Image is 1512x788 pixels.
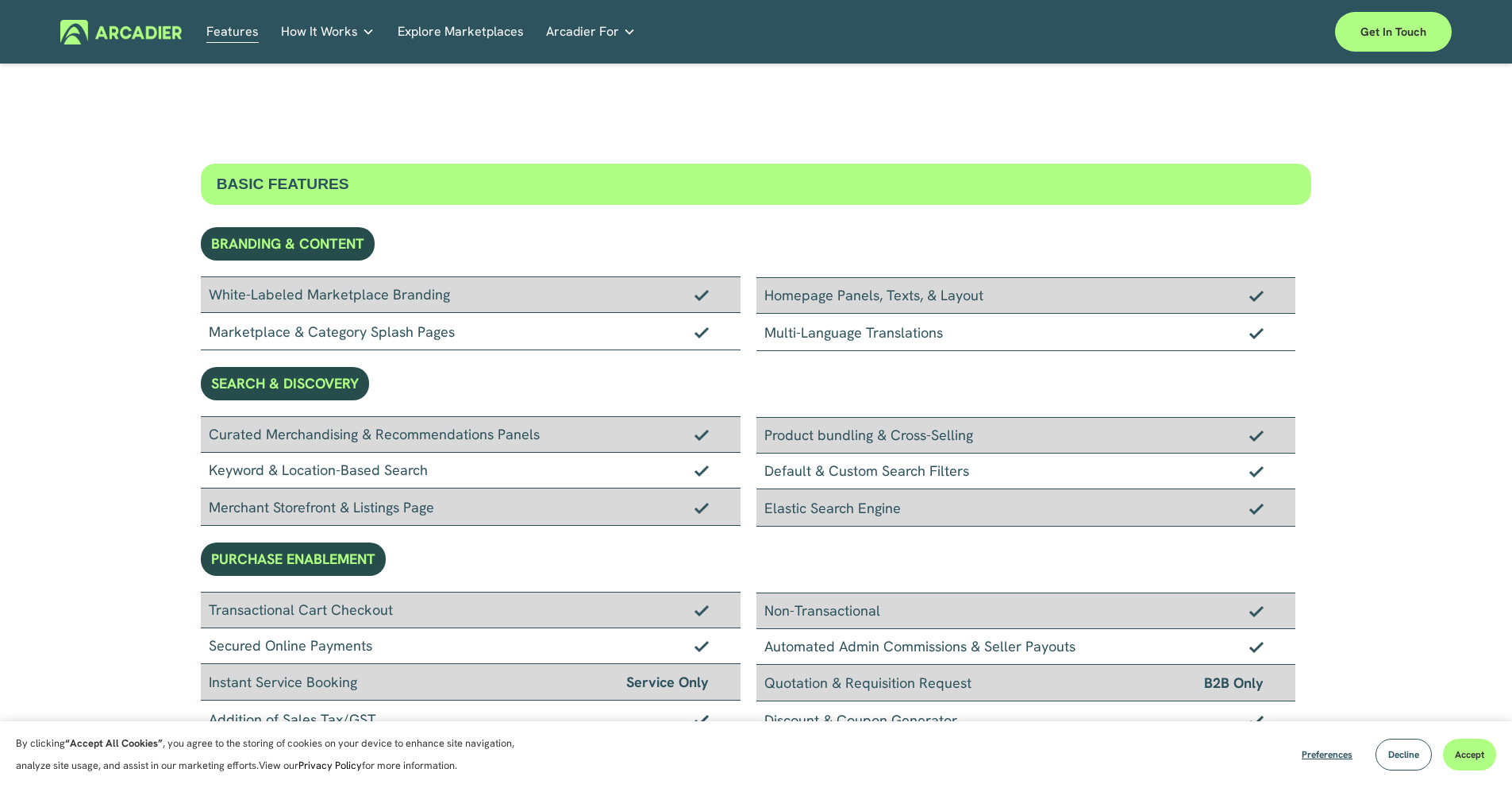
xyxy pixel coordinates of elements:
p: By clicking , you agree to the storing of cookies on your device to enhance site navigation, anal... [16,732,532,777]
img: Checkmark [694,429,709,440]
span: Arcadier For [546,21,619,43]
img: Checkmark [1249,605,1264,616]
button: Preferences [1290,739,1364,771]
div: Product bundling & Cross-Selling [756,417,1296,454]
div: Default & Custom Search Filters [756,454,1296,489]
div: Homepage Panels, Texts, & Layout [756,277,1296,314]
img: Checkmark [694,605,709,616]
img: Checkmark [694,502,709,513]
div: Instant Service Booking [201,664,741,701]
div: Elastic Search Engine [756,489,1296,527]
a: Get in touch [1335,12,1452,52]
img: Checkmark [694,289,709,300]
a: Explore Marketplaces [398,20,524,44]
div: Transactional Cart Checkout [201,592,741,628]
span: Preferences [1302,748,1352,761]
div: PURCHASE ENABLEMENT [201,543,386,576]
strong: “Accept All Cookies” [65,736,163,750]
img: Checkmark [1249,465,1264,477]
span: B2B Only [1204,671,1264,694]
a: Privacy Policy [298,759,362,772]
span: Accept [1455,748,1484,761]
img: Checkmark [694,326,709,338]
div: Keyword & Location-Based Search [201,453,741,489]
img: Checkmark [694,465,709,476]
button: Accept [1443,739,1496,771]
img: Arcadier [60,20,182,44]
div: BASIC FEATURES [201,164,1312,205]
img: Checkmark [1249,503,1264,514]
img: Checkmark [694,640,709,651]
a: Features [206,20,259,44]
div: Non-Transactional [756,593,1296,629]
div: Secured Online Payments [201,628,741,664]
div: Marketplace & Category Splash Pages [201,313,741,350]
div: Merchant Storefront & Listings Page [201,489,741,526]
div: Automated Admin Commissions & Seller Payouts [756,629,1296,665]
a: folder dropdown [546,20,636,44]
img: Checkmark [1249,290,1264,301]
img: Checkmark [1249,327,1264,338]
div: Quotation & Requisition Request [756,665,1296,701]
a: folder dropdown [281,20,375,44]
img: Checkmark [1249,715,1264,726]
span: Decline [1388,748,1419,761]
img: Checkmark [1249,430,1264,441]
button: Decline [1375,739,1432,771]
div: White-Labeled Marketplace Branding [201,276,741,313]
img: Checkmark [1249,641,1264,652]
div: Curated Merchandising & Recommendations Panels [201,416,741,453]
div: SEARCH & DISCOVERY [201,367,369,400]
div: Addition of Sales Tax/GST [201,701,741,738]
span: Service Only [626,670,709,693]
img: Checkmark [694,714,709,725]
div: Discount & Coupon Generator [756,701,1296,739]
div: Multi-Language Translations [756,314,1296,351]
span: How It Works [281,21,358,43]
div: BRANDING & CONTENT [201,227,375,261]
